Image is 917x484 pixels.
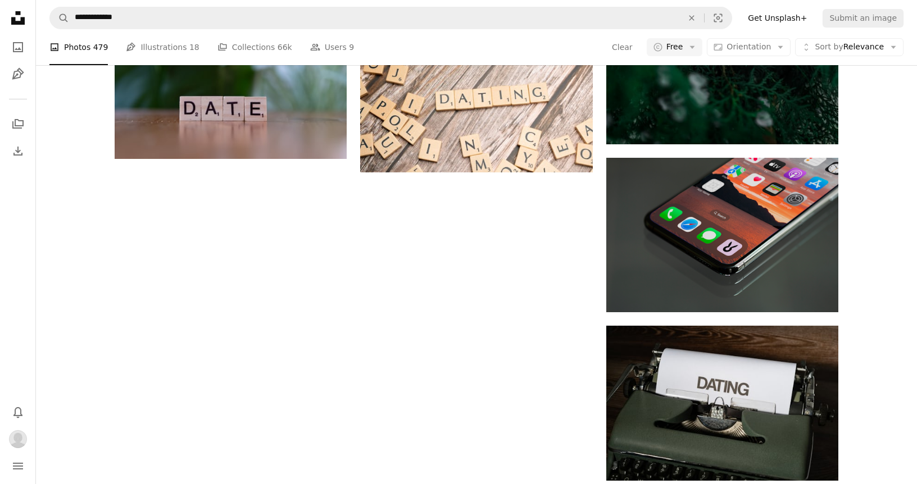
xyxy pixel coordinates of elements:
button: Clear [611,38,633,56]
a: A scrabble block spelling the word date on a table [115,76,347,86]
button: Orientation [707,38,791,56]
button: Submit an image [823,9,904,27]
span: Sort by [815,42,843,51]
span: Relevance [815,42,884,53]
a: a close up of an iphone on a table [606,230,838,240]
button: Clear [679,7,704,29]
button: Menu [7,455,29,477]
a: Users 9 [310,29,355,65]
span: Free [666,42,683,53]
button: Search Unsplash [50,7,69,29]
button: Profile [7,428,29,450]
form: Find visuals sitewide [49,7,732,29]
a: Collections 66k [217,29,292,65]
a: Get Unsplash+ [741,9,814,27]
button: Sort byRelevance [795,38,904,56]
img: Avatar of user Daria Skiba [9,430,27,448]
a: a close up of a typewriter with a paper on it [606,398,838,408]
button: Visual search [705,7,732,29]
a: Download History [7,140,29,162]
span: 9 [349,41,354,53]
a: scrabble tiles spelling the word dating on a wooden table [360,89,592,99]
a: Photos [7,36,29,58]
span: Orientation [727,42,771,51]
a: Illustrations [7,63,29,85]
span: 66k [278,41,292,53]
span: 18 [189,41,199,53]
img: a close up of a typewriter with a paper on it [606,326,838,480]
button: Notifications [7,401,29,423]
a: Illustrations 18 [126,29,199,65]
a: Collections [7,113,29,135]
button: Free [647,38,703,56]
img: A scrabble block spelling the word date on a table [115,4,347,159]
a: Home — Unsplash [7,7,29,31]
img: a close up of an iphone on a table [606,158,838,312]
img: scrabble tiles spelling the word dating on a wooden table [360,17,592,172]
